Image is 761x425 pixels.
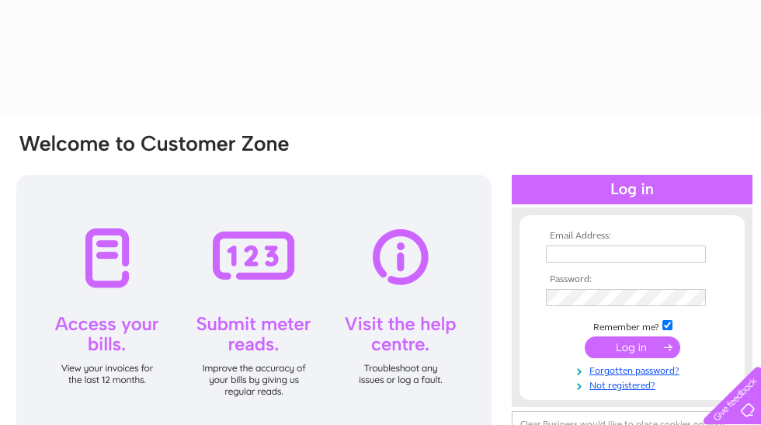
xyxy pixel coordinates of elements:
[585,336,680,358] input: Submit
[542,231,722,242] th: Email Address:
[546,362,722,377] a: Forgotten password?
[542,274,722,285] th: Password:
[542,318,722,333] td: Remember me?
[546,377,722,392] a: Not registered?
